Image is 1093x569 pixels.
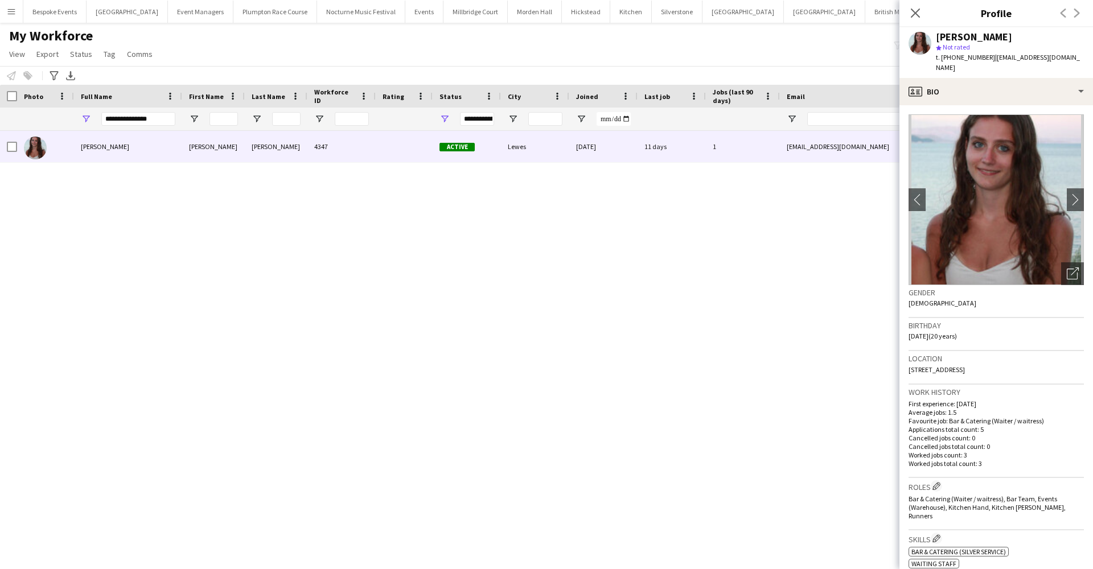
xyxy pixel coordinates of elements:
h3: Skills [909,533,1084,545]
span: Bar & Catering (Waiter / waitress), Bar Team, Events (Warehouse), Kitchen Hand, Kitchen [PERSON_N... [909,494,1066,520]
div: Lewes [501,131,569,162]
h3: Gender [909,287,1084,298]
span: My Workforce [9,27,93,44]
span: First Name [189,92,224,101]
div: Bio [899,78,1093,105]
span: Email [787,92,805,101]
div: 1 [706,131,780,162]
span: Status [439,92,462,101]
button: [GEOGRAPHIC_DATA] [784,1,865,23]
button: Millbridge Court [443,1,508,23]
span: Status [70,49,92,59]
span: Last Name [252,92,285,101]
button: Open Filter Menu [252,114,262,124]
span: [STREET_ADDRESS] [909,365,965,374]
span: City [508,92,521,101]
span: Export [36,49,59,59]
button: Bespoke Events [23,1,87,23]
button: Hickstead [562,1,610,23]
div: Open photos pop-in [1061,262,1084,285]
input: Last Name Filter Input [272,112,301,126]
span: t. [PHONE_NUMBER] [936,53,995,61]
button: Morden Hall [508,1,562,23]
span: View [9,49,25,59]
button: Events [405,1,443,23]
div: [PERSON_NAME] [245,131,307,162]
h3: Birthday [909,320,1084,331]
button: Open Filter Menu [314,114,324,124]
span: Tag [104,49,116,59]
span: | [EMAIL_ADDRESS][DOMAIN_NAME] [936,53,1080,72]
input: Workforce ID Filter Input [335,112,369,126]
h3: Roles [909,480,1084,492]
a: Status [65,47,97,61]
button: Open Filter Menu [508,114,518,124]
button: Open Filter Menu [81,114,91,124]
span: [PERSON_NAME] [81,142,129,151]
p: Cancelled jobs count: 0 [909,434,1084,442]
button: Open Filter Menu [189,114,199,124]
a: Comms [122,47,157,61]
p: Favourite job: Bar & Catering (Waiter / waitress) [909,417,1084,425]
span: Rating [383,92,404,101]
button: [GEOGRAPHIC_DATA] [87,1,168,23]
span: Waiting Staff [911,559,956,568]
button: Kitchen [610,1,652,23]
button: Silverstone [652,1,702,23]
p: Worked jobs total count: 3 [909,459,1084,468]
button: [GEOGRAPHIC_DATA] [702,1,784,23]
div: 11 days [638,131,706,162]
span: Photo [24,92,43,101]
a: Export [32,47,63,61]
app-action-btn: Advanced filters [47,69,61,83]
img: Crew avatar or photo [909,114,1084,285]
span: Last job [644,92,670,101]
p: Average jobs: 1.5 [909,408,1084,417]
button: Nocturne Music Festival [317,1,405,23]
h3: Work history [909,387,1084,397]
button: Open Filter Menu [439,114,450,124]
p: Applications total count: 5 [909,425,1084,434]
input: Email Filter Input [807,112,1001,126]
span: Joined [576,92,598,101]
button: Open Filter Menu [576,114,586,124]
button: Plumpton Race Course [233,1,317,23]
p: Cancelled jobs total count: 0 [909,442,1084,451]
div: 4347 [307,131,376,162]
span: Full Name [81,92,112,101]
button: Event Managers [168,1,233,23]
p: Worked jobs count: 3 [909,451,1084,459]
div: [PERSON_NAME] [182,131,245,162]
button: British Motor Show [865,1,938,23]
input: Joined Filter Input [597,112,631,126]
span: [DATE] (20 years) [909,332,957,340]
div: [DATE] [569,131,638,162]
input: City Filter Input [528,112,562,126]
h3: Location [909,353,1084,364]
p: First experience: [DATE] [909,399,1084,408]
span: Comms [127,49,153,59]
a: Tag [99,47,120,61]
img: Beatrice Norris [24,137,47,159]
input: Full Name Filter Input [101,112,175,126]
span: Bar & Catering (Silver service) [911,547,1006,556]
button: Open Filter Menu [787,114,797,124]
span: Jobs (last 90 days) [713,88,759,105]
span: Active [439,143,475,151]
div: [EMAIL_ADDRESS][DOMAIN_NAME] [780,131,1008,162]
div: [PERSON_NAME] [936,32,1012,42]
h3: Profile [899,6,1093,20]
app-action-btn: Export XLSX [64,69,77,83]
input: First Name Filter Input [209,112,238,126]
span: [DEMOGRAPHIC_DATA] [909,299,976,307]
span: Workforce ID [314,88,355,105]
span: Not rated [943,43,970,51]
a: View [5,47,30,61]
